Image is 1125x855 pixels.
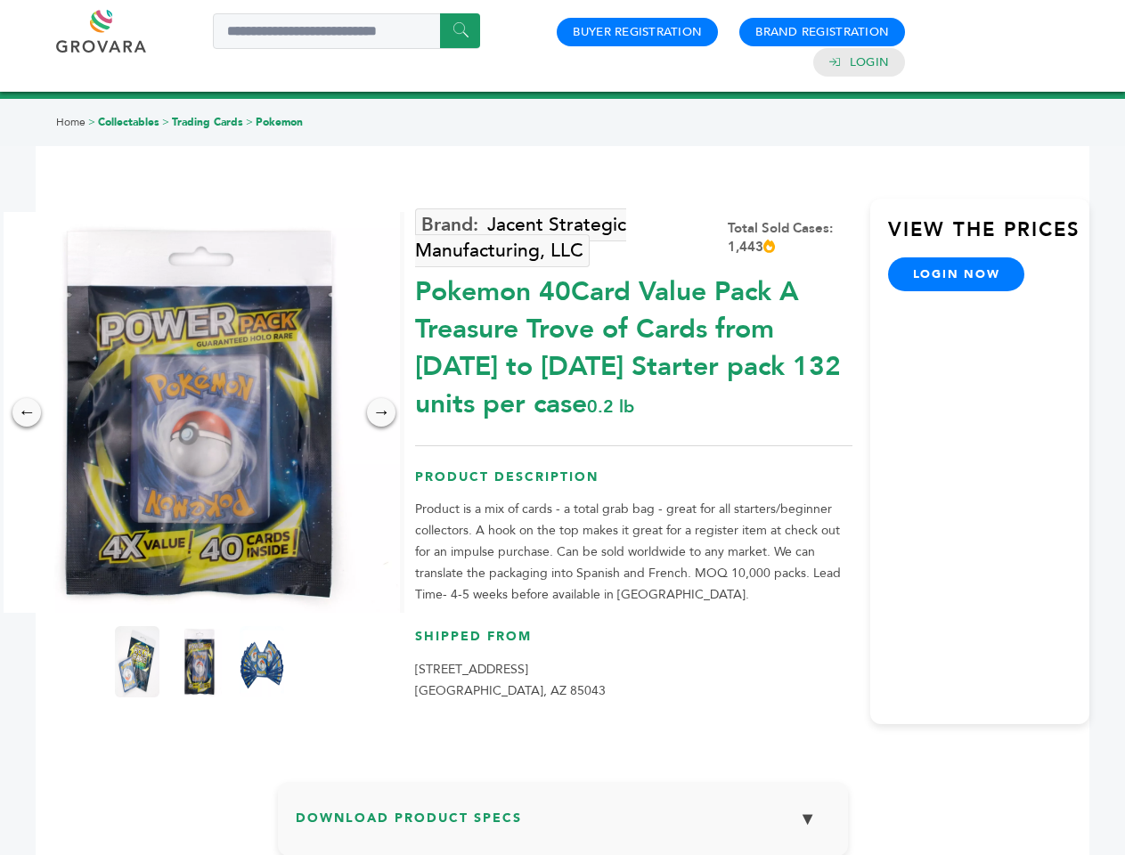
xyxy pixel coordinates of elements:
h3: Download Product Specs [296,800,830,851]
span: 0.2 lb [587,395,634,419]
img: Pokemon 40-Card Value Pack – A Treasure Trove of Cards from 1996 to 2024 - Starter pack! 132 unit... [177,626,222,697]
div: ← [12,398,41,427]
p: Product is a mix of cards - a total grab bag - great for all starters/beginner collectors. A hook... [415,499,852,606]
a: Buyer Registration [573,24,702,40]
a: Jacent Strategic Manufacturing, LLC [415,208,626,267]
a: Home [56,115,86,129]
div: Total Sold Cases: 1,443 [728,219,852,256]
h3: Shipped From [415,628,852,659]
p: [STREET_ADDRESS] [GEOGRAPHIC_DATA], AZ 85043 [415,659,852,702]
img: Pokemon 40-Card Value Pack – A Treasure Trove of Cards from 1996 to 2024 - Starter pack! 132 unit... [240,626,284,697]
button: ▼ [786,800,830,838]
span: > [246,115,253,129]
h3: View the Prices [888,216,1089,257]
div: Pokemon 40Card Value Pack A Treasure Trove of Cards from [DATE] to [DATE] Starter pack 132 units ... [415,265,852,423]
span: > [88,115,95,129]
a: Brand Registration [755,24,889,40]
a: login now [888,257,1025,291]
h3: Product Description [415,468,852,500]
a: Pokemon [256,115,303,129]
input: Search a product or brand... [213,13,480,49]
div: → [367,398,395,427]
a: Login [850,54,889,70]
span: > [162,115,169,129]
a: Trading Cards [172,115,243,129]
a: Collectables [98,115,159,129]
img: Pokemon 40-Card Value Pack – A Treasure Trove of Cards from 1996 to 2024 - Starter pack! 132 unit... [115,626,159,697]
